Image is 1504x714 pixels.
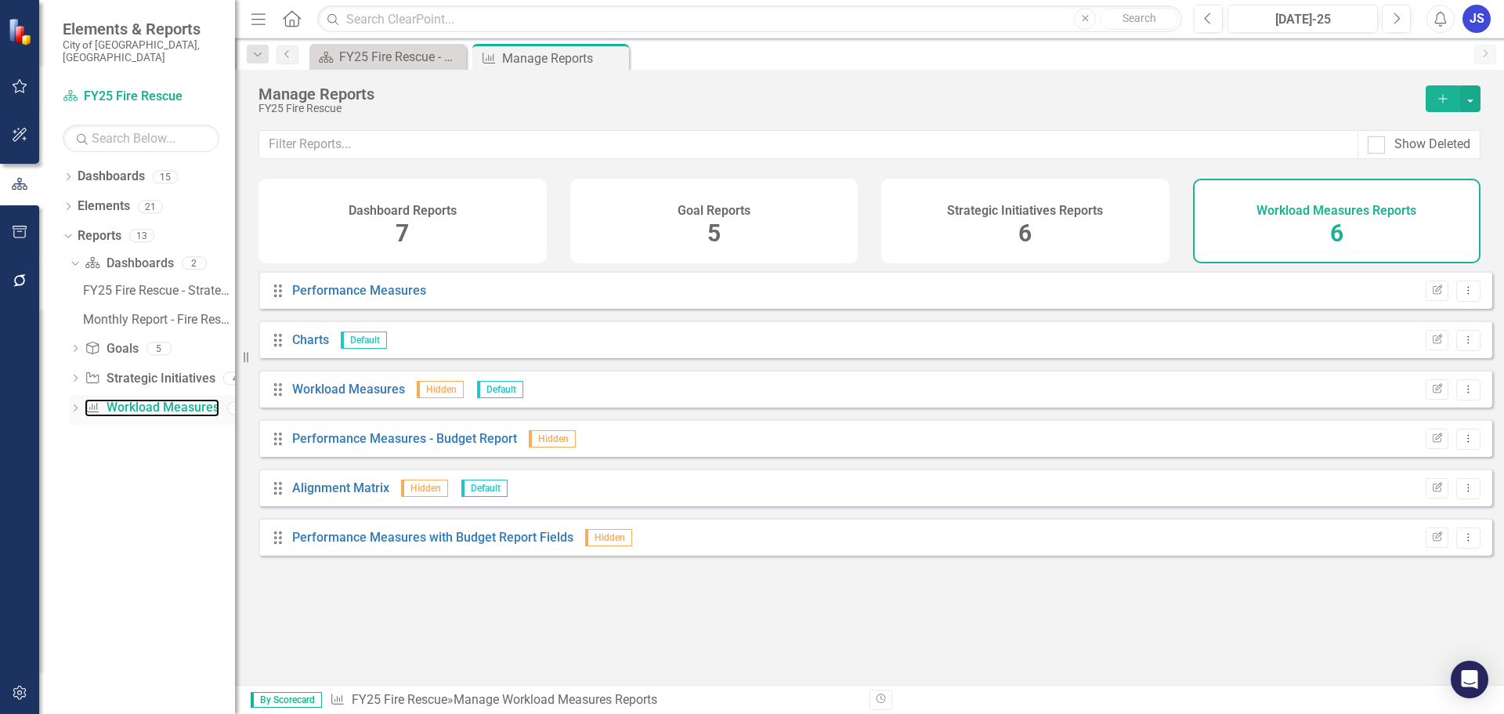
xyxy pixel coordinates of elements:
[79,278,235,303] a: FY25 Fire Rescue - Strategic Plan
[251,692,322,708] span: By Scorecard
[63,125,219,152] input: Search Below...
[7,17,36,46] img: ClearPoint Strategy
[258,103,1410,114] div: FY25 Fire Rescue
[461,480,508,497] span: Default
[227,401,252,415] div: 2
[585,529,632,546] span: Hidden
[292,480,389,495] a: Alignment Matrix
[417,381,464,398] span: Hidden
[1100,8,1178,30] button: Search
[339,47,462,67] div: FY25 Fire Rescue - Strategic Plan
[83,313,235,327] div: Monthly Report - Fire Rescue
[1123,12,1156,24] span: Search
[313,47,462,67] a: FY25 Fire Rescue - Strategic Plan
[63,88,219,106] a: FY25 Fire Rescue
[85,255,173,273] a: Dashboards
[396,219,409,247] span: 7
[138,200,163,213] div: 21
[129,230,154,243] div: 13
[85,399,219,417] a: Workload Measures
[292,431,517,446] a: Performance Measures - Budget Report
[502,49,625,68] div: Manage Reports
[1018,219,1032,247] span: 6
[85,370,215,388] a: Strategic Initiatives
[707,219,721,247] span: 5
[79,307,235,332] a: Monthly Report - Fire Rescue
[292,283,426,298] a: Performance Measures
[330,691,858,709] div: » Manage Workload Measures Reports
[1394,136,1470,154] div: Show Deleted
[341,332,387,349] span: Default
[146,342,172,355] div: 5
[63,20,219,38] span: Elements & Reports
[529,430,576,448] span: Hidden
[1233,10,1372,29] div: [DATE]-25
[292,530,573,545] a: Performance Measures with Budget Report Fields
[182,257,207,270] div: 2
[317,5,1182,33] input: Search ClearPoint...
[63,38,219,64] small: City of [GEOGRAPHIC_DATA], [GEOGRAPHIC_DATA]
[258,130,1358,159] input: Filter Reports...
[947,204,1103,218] h4: Strategic Initiatives Reports
[1227,5,1378,33] button: [DATE]-25
[83,284,235,298] div: FY25 Fire Rescue - Strategic Plan
[477,381,523,398] span: Default
[78,227,121,245] a: Reports
[153,170,178,183] div: 15
[1451,661,1488,698] div: Open Intercom Messenger
[292,382,405,397] a: Workload Measures
[78,198,130,216] a: Elements
[1256,204,1416,218] h4: Workload Measures Reports
[85,340,138,358] a: Goals
[258,85,1410,103] div: Manage Reports
[352,692,447,707] a: FY25 Fire Rescue
[292,332,329,347] a: Charts
[401,480,448,497] span: Hidden
[1462,5,1491,33] button: JS
[1330,219,1343,247] span: 6
[349,204,457,218] h4: Dashboard Reports
[78,168,145,186] a: Dashboards
[223,371,248,385] div: 4
[678,204,750,218] h4: Goal Reports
